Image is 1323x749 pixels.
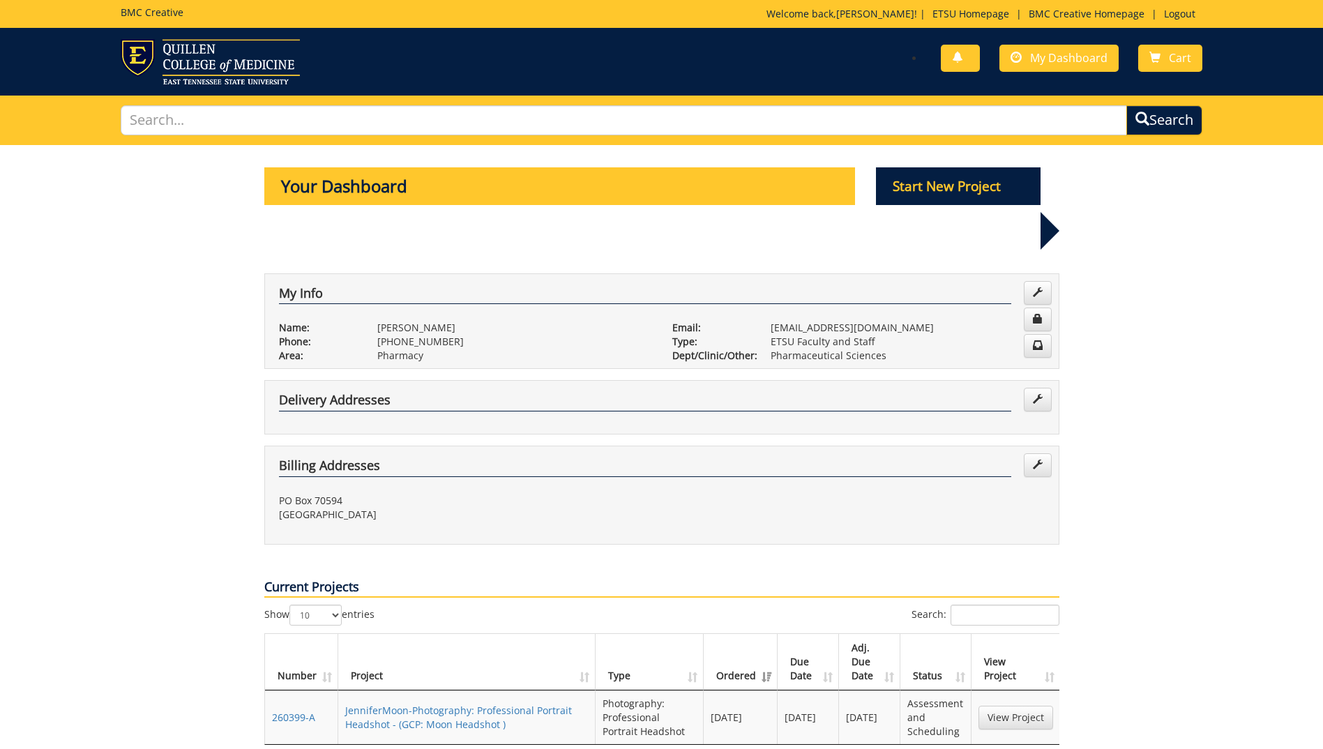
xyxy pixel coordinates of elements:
[836,7,914,20] a: [PERSON_NAME]
[279,494,651,508] p: PO Box 70594
[672,321,750,335] p: Email:
[265,634,338,690] th: Number: activate to sort column ascending
[672,335,750,349] p: Type:
[1157,7,1202,20] a: Logout
[771,349,1045,363] p: Pharmaceutical Sciences
[279,349,356,363] p: Area:
[978,706,1053,729] a: View Project
[972,634,1060,690] th: View Project: activate to sort column ascending
[839,690,900,744] td: [DATE]
[1024,334,1052,358] a: Change Communication Preferences
[839,634,900,690] th: Adj. Due Date: activate to sort column ascending
[1024,453,1052,477] a: Edit Addresses
[1138,45,1202,72] a: Cart
[264,578,1059,598] p: Current Projects
[121,7,183,17] h5: BMC Creative
[279,393,1011,411] h4: Delivery Addresses
[771,335,1045,349] p: ETSU Faculty and Staff
[704,690,778,744] td: [DATE]
[900,690,971,744] td: Assessment and Scheduling
[876,181,1041,194] a: Start New Project
[279,508,651,522] p: [GEOGRAPHIC_DATA]
[1022,7,1151,20] a: BMC Creative Homepage
[951,605,1059,626] input: Search:
[1024,281,1052,305] a: Edit Info
[912,605,1059,626] label: Search:
[272,711,315,724] a: 260399-A
[1030,50,1107,66] span: My Dashboard
[672,349,750,363] p: Dept/Clinic/Other:
[121,105,1127,135] input: Search...
[778,690,839,744] td: [DATE]
[279,335,356,349] p: Phone:
[771,321,1045,335] p: [EMAIL_ADDRESS][DOMAIN_NAME]
[279,287,1011,305] h4: My Info
[377,321,651,335] p: [PERSON_NAME]
[264,167,856,205] p: Your Dashboard
[1169,50,1191,66] span: Cart
[1024,388,1052,411] a: Edit Addresses
[876,167,1041,205] p: Start New Project
[289,605,342,626] select: Showentries
[778,634,839,690] th: Due Date: activate to sort column ascending
[121,39,300,84] img: ETSU logo
[925,7,1016,20] a: ETSU Homepage
[279,459,1011,477] h4: Billing Addresses
[1024,308,1052,331] a: Change Password
[338,634,596,690] th: Project: activate to sort column ascending
[999,45,1119,72] a: My Dashboard
[279,321,356,335] p: Name:
[1126,105,1202,135] button: Search
[345,704,572,731] a: JenniferMoon-Photography: Professional Portrait Headshot - (GCP: Moon Headshot )
[900,634,971,690] th: Status: activate to sort column ascending
[766,7,1202,21] p: Welcome back, ! | | |
[377,335,651,349] p: [PHONE_NUMBER]
[596,634,704,690] th: Type: activate to sort column ascending
[596,690,704,744] td: Photography: Professional Portrait Headshot
[704,634,778,690] th: Ordered: activate to sort column ascending
[377,349,651,363] p: Pharmacy
[264,605,375,626] label: Show entries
